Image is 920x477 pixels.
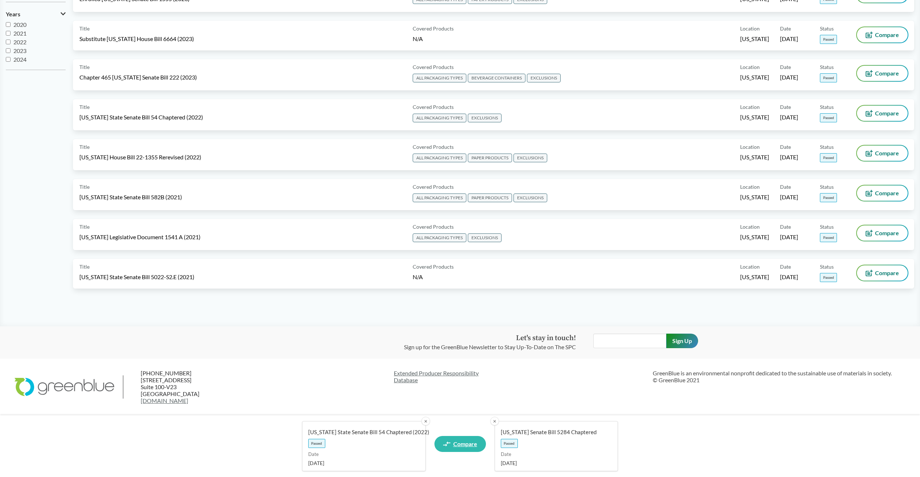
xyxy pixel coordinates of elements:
[308,428,414,436] span: [US_STATE] State Senate Bill 54 Chaptered (2022)
[468,233,502,242] span: EXCLUSIONS
[516,334,576,343] strong: Let's stay in touch!
[875,70,899,76] span: Compare
[6,31,11,36] input: 2021
[740,63,760,71] span: Location
[302,421,426,471] a: [US_STATE] State Senate Bill 54 Chaptered (2022)PassedDate[DATE]
[875,190,899,196] span: Compare
[780,223,791,231] span: Date
[468,114,502,122] span: EXCLUSIONS
[780,263,791,270] span: Date
[501,439,518,448] span: Passed
[857,106,908,121] button: Compare
[820,113,837,122] span: Passed
[501,459,606,467] span: [DATE]
[527,74,561,82] span: EXCLUSIONS
[413,273,423,280] span: N/A
[780,273,798,281] span: [DATE]
[79,273,194,281] span: [US_STATE] State Senate Bill 5022-S2.E (2021)
[820,63,834,71] span: Status
[780,73,798,81] span: [DATE]
[780,25,791,32] span: Date
[820,263,834,270] span: Status
[857,27,908,42] button: Compare
[6,40,11,44] input: 2022
[780,143,791,151] span: Date
[875,32,899,38] span: Compare
[468,154,512,162] span: PAPER PRODUCTS
[308,439,325,448] span: Passed
[468,193,512,202] span: PAPER PRODUCTS
[413,63,454,71] span: Covered Products
[780,113,798,121] span: [DATE]
[857,225,908,241] button: Compare
[413,263,454,270] span: Covered Products
[740,273,769,281] span: [US_STATE]
[421,417,430,425] button: ✕
[6,48,11,53] input: 2023
[666,334,698,348] input: Sign Up
[13,38,26,45] span: 2022
[490,417,499,425] button: ✕
[13,56,26,63] span: 2024
[820,103,834,111] span: Status
[413,223,454,231] span: Covered Products
[434,436,486,452] a: Compare
[308,451,414,458] span: Date
[501,428,606,436] span: [US_STATE] Senate Bill 5284 Chaptered
[413,233,466,242] span: ALL PACKAGING TYPES
[780,233,798,241] span: [DATE]
[6,57,11,62] input: 2024
[780,193,798,201] span: [DATE]
[780,183,791,191] span: Date
[780,63,791,71] span: Date
[413,143,454,151] span: Covered Products
[875,150,899,156] span: Compare
[6,22,11,27] input: 2020
[820,143,834,151] span: Status
[79,263,90,270] span: Title
[740,183,760,191] span: Location
[740,113,769,121] span: [US_STATE]
[394,370,647,383] a: Extended Producer ResponsibilityDatabase
[820,183,834,191] span: Status
[413,74,466,82] span: ALL PACKAGING TYPES
[875,230,899,236] span: Compare
[79,193,182,201] span: [US_STATE] State Senate Bill 582B (2021)
[857,146,908,161] button: Compare
[468,74,525,82] span: BEVERAGE CONTAINERS
[857,265,908,281] button: Compare
[513,193,547,202] span: EXCLUSIONS
[740,25,760,32] span: Location
[740,103,760,111] span: Location
[79,233,201,241] span: [US_STATE] Legislative Document 1541 A (2021)
[857,185,908,201] button: Compare
[6,11,20,17] span: Years
[413,154,466,162] span: ALL PACKAGING TYPES
[413,183,454,191] span: Covered Products
[79,25,90,32] span: Title
[740,143,760,151] span: Location
[79,63,90,71] span: Title
[79,183,90,191] span: Title
[13,21,26,28] span: 2020
[820,273,837,282] span: Passed
[413,193,466,202] span: ALL PACKAGING TYPES
[495,421,618,471] a: [US_STATE] Senate Bill 5284 ChapteredPassedDate[DATE]
[820,193,837,202] span: Passed
[308,459,414,467] span: [DATE]
[875,270,899,276] span: Compare
[513,154,547,162] span: EXCLUSIONS
[141,370,228,404] p: [PHONE_NUMBER] [STREET_ADDRESS] Suite 100-V23 [GEOGRAPHIC_DATA]
[740,73,769,81] span: [US_STATE]
[79,103,90,111] span: Title
[141,397,188,404] a: [DOMAIN_NAME]
[857,66,908,81] button: Compare
[820,233,837,242] span: Passed
[740,35,769,43] span: [US_STATE]
[79,223,90,231] span: Title
[820,73,837,82] span: Passed
[820,153,837,162] span: Passed
[79,113,203,121] span: [US_STATE] State Senate Bill 54 Chaptered (2022)
[6,8,66,20] button: Years
[79,143,90,151] span: Title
